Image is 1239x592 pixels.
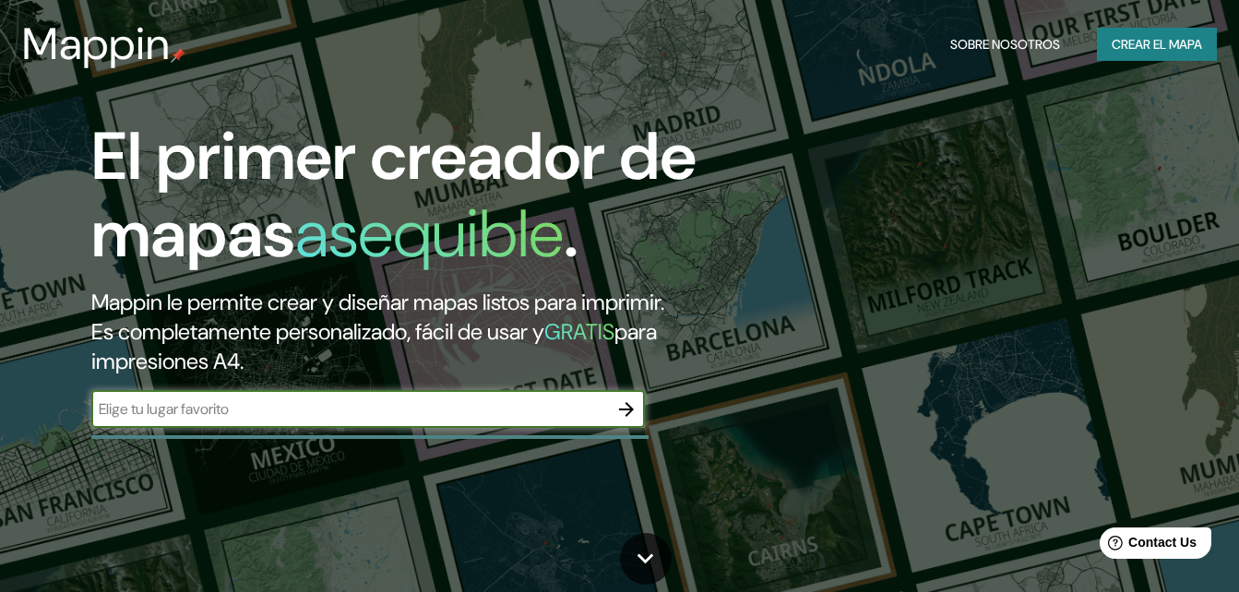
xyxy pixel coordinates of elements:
h1: El primer creador de mapas . [91,118,711,288]
button: Sobre nosotros [943,28,1067,62]
img: mappin-pin [171,48,185,63]
input: Elige tu lugar favorito [91,398,608,420]
h2: Mappin le permite crear y diseñar mapas listos para imprimir. Es completamente personalizado, fác... [91,288,711,376]
h5: GRATIS [544,317,614,346]
h1: asequible [295,191,564,277]
font: Crear el mapa [1112,33,1202,56]
iframe: Help widget launcher [1075,520,1219,572]
h3: Mappin [22,18,171,70]
font: Sobre nosotros [950,33,1060,56]
button: Crear el mapa [1097,28,1217,62]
